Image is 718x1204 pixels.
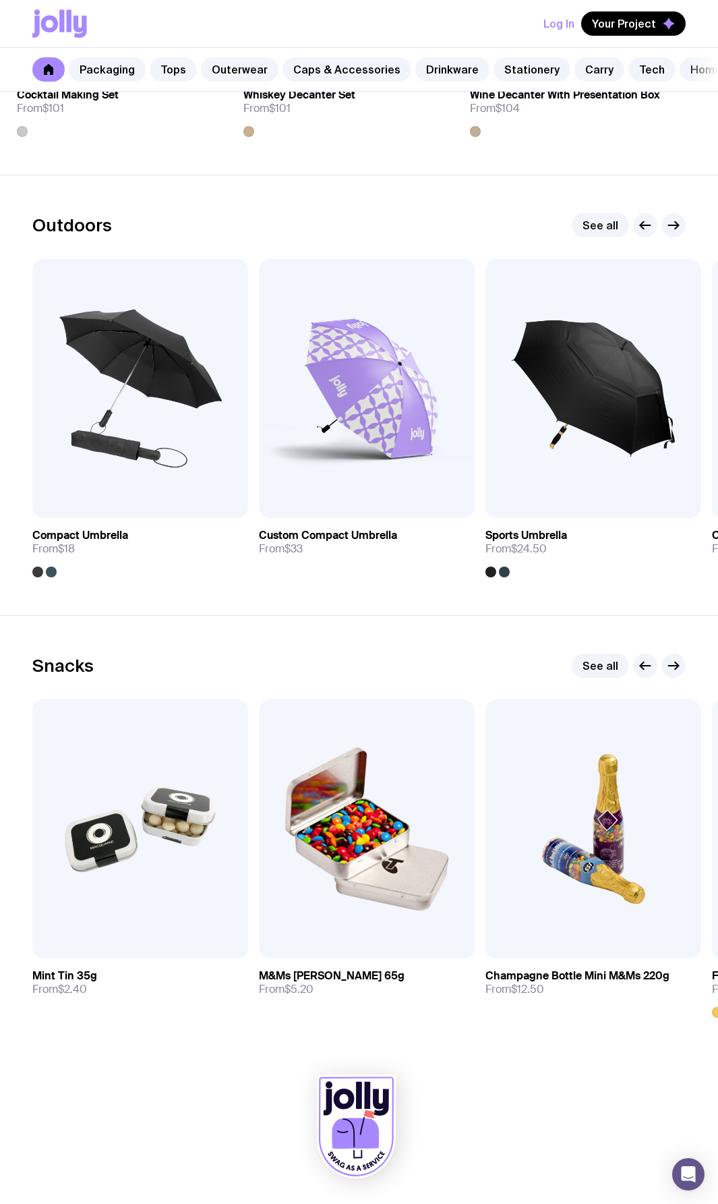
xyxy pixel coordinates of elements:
a: See all [572,654,629,678]
span: $101 [42,101,64,115]
a: Packaging [69,57,146,82]
button: Your Project [581,11,686,36]
h3: Champagne Bottle Mini M&Ms 220g [485,969,669,983]
a: Caps & Accessories [282,57,411,82]
h3: Mint Tin 35g [32,969,97,983]
span: From [32,983,87,996]
span: $5.20 [285,982,313,996]
span: Your Project [592,17,656,30]
a: M&Ms [PERSON_NAME] 65gFrom$5.20 [259,958,475,1007]
h3: M&Ms [PERSON_NAME] 65g [259,969,405,983]
span: From [470,102,520,115]
button: Log In [543,11,574,36]
span: From [243,102,291,115]
span: $33 [285,542,303,556]
a: Cocktail Making SetFrom$101 [17,78,233,137]
a: Tech [628,57,676,82]
h3: Sports Umbrella [485,529,567,542]
a: Compact UmbrellaFrom$18 [32,518,248,577]
a: Whiskey Decanter SetFrom$101 [243,78,459,137]
span: $12.50 [511,982,544,996]
h3: Compact Umbrella [32,529,128,542]
span: From [259,542,303,556]
div: Open Intercom Messenger [672,1158,705,1191]
h3: Wine Decanter With Presentation Box [470,88,660,102]
span: $104 [496,101,520,115]
a: Champagne Bottle Mini M&Ms 220gFrom$12.50 [485,958,701,1007]
a: Wine Decanter With Presentation BoxFrom$104 [470,78,686,137]
a: See all [572,213,629,237]
a: Outerwear [201,57,278,82]
span: From [485,542,547,556]
a: Mint Tin 35gFrom$2.40 [32,958,248,1007]
span: From [485,983,544,996]
a: Sports UmbrellaFrom$24.50 [485,518,701,577]
a: Stationery [493,57,570,82]
a: Custom Compact UmbrellaFrom$33 [259,518,475,567]
span: $2.40 [58,982,87,996]
h3: Whiskey Decanter Set [243,88,355,102]
h2: Snacks [32,656,94,676]
a: Drinkware [415,57,489,82]
h2: Outdoors [32,215,112,235]
h3: Custom Compact Umbrella [259,529,397,542]
span: From [259,983,313,996]
span: From [17,102,64,115]
h3: Cocktail Making Set [17,88,119,102]
a: Carry [574,57,624,82]
span: $24.50 [511,542,547,556]
span: $18 [58,542,75,556]
span: From [32,542,75,556]
a: Tops [150,57,197,82]
span: $101 [269,101,291,115]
